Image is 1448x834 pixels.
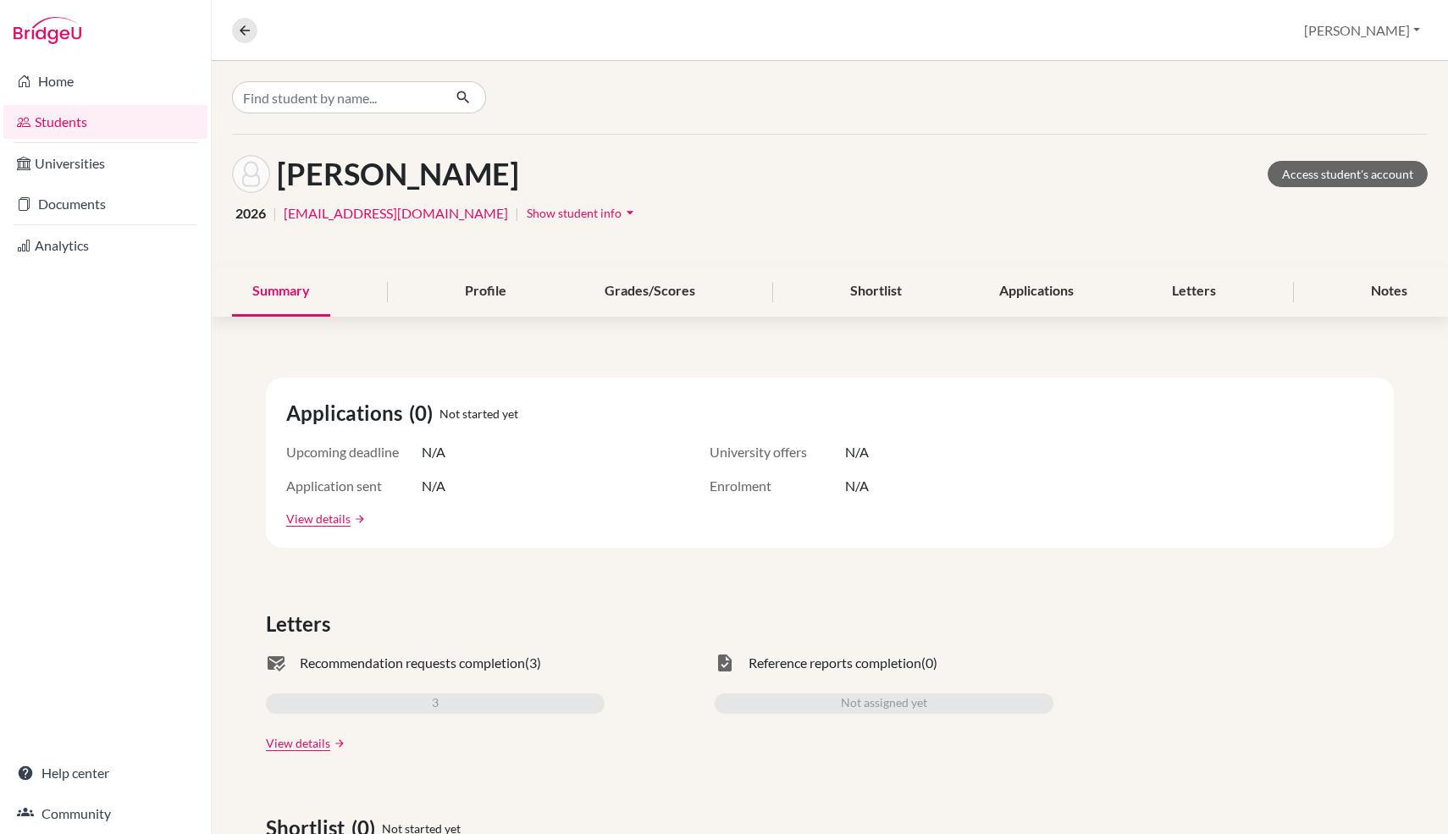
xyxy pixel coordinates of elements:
[830,267,922,317] div: Shortlist
[330,737,345,749] a: arrow_forward
[715,653,735,673] span: task
[422,442,445,462] span: N/A
[1152,267,1236,317] div: Letters
[266,734,330,752] a: View details
[1296,14,1428,47] button: [PERSON_NAME]
[232,81,442,113] input: Find student by name...
[266,609,337,639] span: Letters
[232,155,270,193] img: Ravikarn Dechkerd's avatar
[845,476,869,496] span: N/A
[584,267,716,317] div: Grades/Scores
[277,156,519,192] h1: [PERSON_NAME]
[286,398,409,428] span: Applications
[710,476,845,496] span: Enrolment
[3,146,207,180] a: Universities
[422,476,445,496] span: N/A
[351,513,366,525] a: arrow_forward
[14,17,81,44] img: Bridge-U
[841,693,927,714] span: Not assigned yet
[286,442,422,462] span: Upcoming deadline
[526,200,639,226] button: Show student infoarrow_drop_down
[622,204,638,221] i: arrow_drop_down
[3,756,207,790] a: Help center
[1268,161,1428,187] a: Access student's account
[286,476,422,496] span: Application sent
[979,267,1094,317] div: Applications
[3,229,207,262] a: Analytics
[3,187,207,221] a: Documents
[432,693,439,714] span: 3
[3,105,207,139] a: Students
[409,398,439,428] span: (0)
[232,267,330,317] div: Summary
[284,203,508,224] a: [EMAIL_ADDRESS][DOMAIN_NAME]
[845,442,869,462] span: N/A
[921,653,937,673] span: (0)
[235,203,266,224] span: 2026
[266,653,286,673] span: mark_email_read
[286,510,351,527] a: View details
[445,267,527,317] div: Profile
[3,797,207,831] a: Community
[515,203,519,224] span: |
[439,405,518,423] span: Not started yet
[749,653,921,673] span: Reference reports completion
[525,653,541,673] span: (3)
[273,203,277,224] span: |
[3,64,207,98] a: Home
[710,442,845,462] span: University offers
[527,206,622,220] span: Show student info
[1351,267,1428,317] div: Notes
[300,653,525,673] span: Recommendation requests completion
